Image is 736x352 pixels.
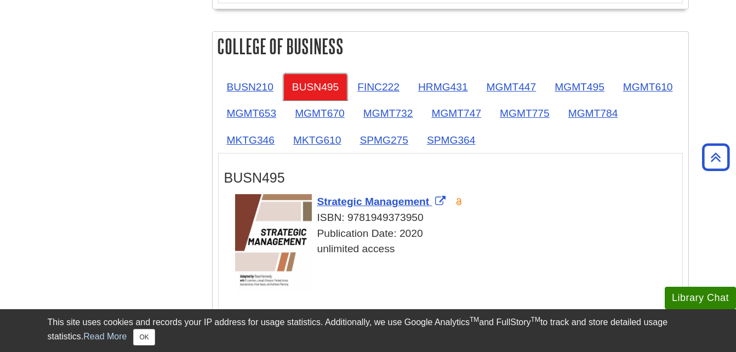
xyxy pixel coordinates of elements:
[317,196,430,207] span: Strategic Management
[133,329,155,345] button: Close
[317,196,448,207] a: Link opens in new window
[614,73,682,100] a: MGMT610
[478,73,545,100] a: MGMT447
[409,73,477,100] a: HRMG431
[355,100,422,127] a: MGMT732
[455,197,463,206] img: Open Access
[560,100,627,127] a: MGMT784
[698,150,733,164] a: Back to Top
[235,241,677,257] div: unlimited access
[665,287,736,309] button: Library Chat
[546,73,613,100] a: MGMT495
[218,73,282,100] a: BUSN210
[531,316,540,323] sup: TM
[351,127,417,154] a: SPMG275
[491,100,558,127] a: MGMT775
[48,316,689,345] div: This site uses cookies and records your IP address for usage statistics. Additionally, we use Goo...
[423,100,490,127] a: MGMT747
[470,316,479,323] sup: TM
[283,73,347,100] a: BUSN495
[349,73,408,100] a: FINC222
[218,127,283,154] a: MKTG346
[235,226,677,242] div: Publication Date: 2020
[235,210,677,226] div: ISBN: 9781949373950
[213,32,688,61] h2: College of Business
[83,332,127,341] a: Read More
[286,100,353,127] a: MGMT670
[418,127,484,154] a: SPMG364
[218,100,286,127] a: MGMT653
[235,194,312,292] img: Cover Art
[224,170,677,186] h3: BUSN495
[284,127,350,154] a: MKTG610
